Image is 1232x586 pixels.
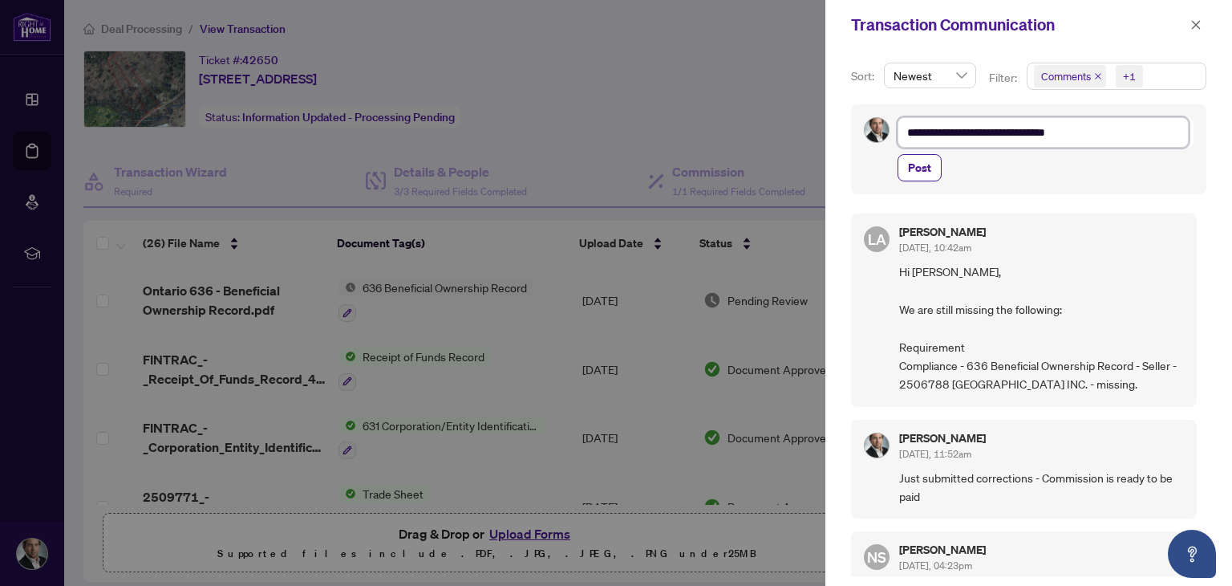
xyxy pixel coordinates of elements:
[867,546,886,568] span: NS
[899,433,986,444] h5: [PERSON_NAME]
[908,155,931,181] span: Post
[989,69,1019,87] p: Filter:
[1168,530,1216,578] button: Open asap
[899,469,1184,507] span: Just submitted corrections - Commission is ready to be paid
[851,67,877,85] p: Sort:
[899,262,1184,394] span: Hi [PERSON_NAME], We are still missing the following: Requirement Compliance - 636 Beneficial Own...
[898,154,942,181] button: Post
[899,448,971,460] span: [DATE], 11:52am
[865,118,889,142] img: Profile Icon
[899,560,972,572] span: [DATE], 04:23pm
[851,13,1185,37] div: Transaction Communication
[1041,68,1091,84] span: Comments
[894,63,967,87] span: Newest
[899,544,986,555] h5: [PERSON_NAME]
[865,433,889,458] img: Profile Icon
[1123,68,1136,84] div: +1
[1094,72,1102,80] span: close
[899,242,971,254] span: [DATE], 10:42am
[1190,19,1202,31] span: close
[1034,65,1106,87] span: Comments
[899,226,986,238] h5: [PERSON_NAME]
[868,228,886,250] span: LA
